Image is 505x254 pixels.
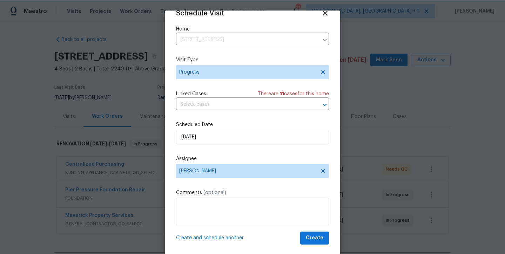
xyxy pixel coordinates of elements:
[179,168,317,174] span: [PERSON_NAME]
[203,190,226,195] span: (optional)
[258,90,329,97] span: There are case s for this home
[280,91,284,96] span: 11
[306,234,323,242] span: Create
[176,99,309,110] input: Select cases
[176,56,329,63] label: Visit Type
[179,69,316,76] span: Progress
[176,130,329,144] input: M/D/YYYY
[176,234,244,241] span: Create and schedule another
[176,26,329,33] label: Home
[176,189,329,196] label: Comments
[176,10,224,17] span: Schedule Visit
[176,121,329,128] label: Scheduled Date
[321,9,329,17] span: Close
[320,100,330,110] button: Open
[300,232,329,245] button: Create
[176,34,318,45] input: Enter in an address
[176,155,329,162] label: Assignee
[176,90,206,97] span: Linked Cases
